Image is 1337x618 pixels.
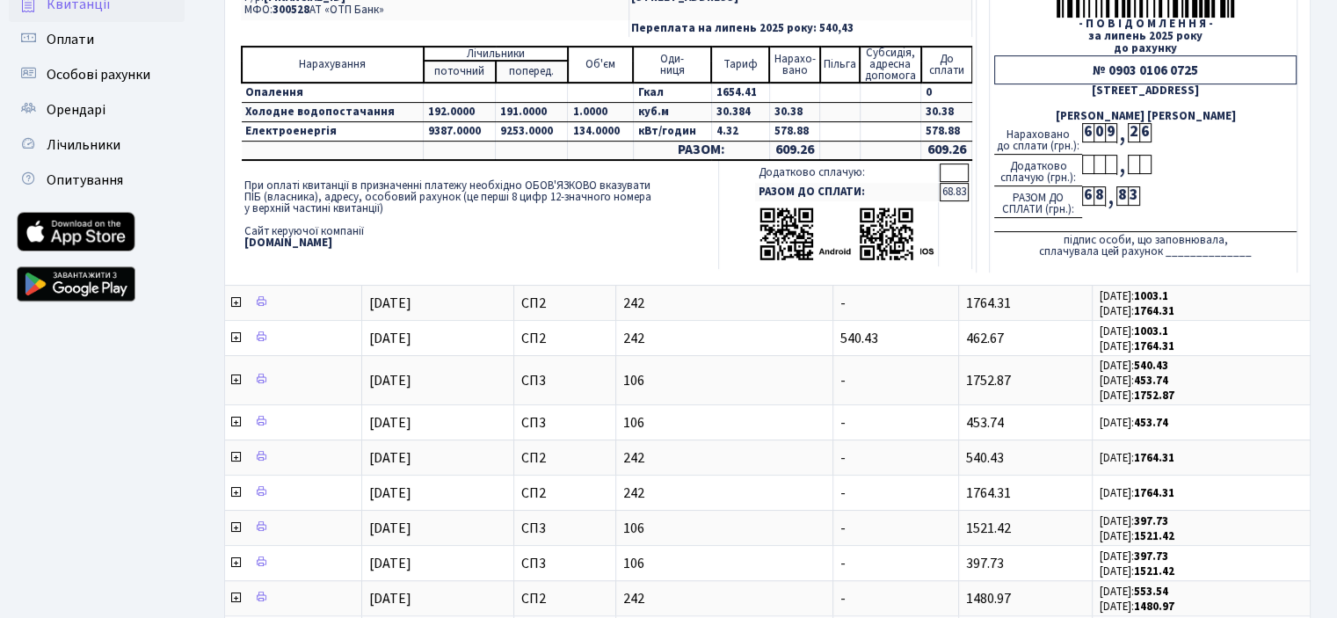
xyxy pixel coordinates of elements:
[633,142,769,160] td: РАЗОМ:
[1128,123,1139,142] div: 2
[369,554,411,573] span: [DATE]
[840,371,846,390] span: -
[244,235,332,251] b: [DOMAIN_NAME]
[1105,123,1116,142] div: 9
[1134,303,1174,319] b: 1764.31
[711,103,769,122] td: 30.384
[966,371,1011,390] span: 1752.87
[759,206,934,263] img: apps-qrcodes.png
[1134,450,1174,466] b: 1764.31
[369,589,411,608] span: [DATE]
[9,163,185,198] a: Опитування
[1100,528,1174,544] small: [DATE]:
[568,47,633,83] td: Об'єм
[1134,338,1174,354] b: 1764.31
[840,413,846,433] span: -
[1134,324,1168,339] b: 1003.1
[633,47,711,83] td: Оди- ниця
[1134,388,1174,404] b: 1752.87
[921,103,972,122] td: 30.38
[521,331,608,345] span: СП2
[966,413,1004,433] span: 453.74
[242,122,424,142] td: Електроенергія
[711,122,769,142] td: 4.32
[369,329,411,348] span: [DATE]
[47,30,94,49] span: Оплати
[966,329,1004,348] span: 462.67
[633,122,711,142] td: кВт/годин
[623,416,825,430] span: 106
[1094,123,1105,142] div: 0
[921,142,972,160] td: 609.26
[633,83,711,103] td: Гкал
[1134,288,1168,304] b: 1003.1
[623,331,825,345] span: 242
[840,554,846,573] span: -
[1134,513,1168,529] b: 397.73
[496,103,568,122] td: 191.0000
[1100,373,1168,389] small: [DATE]:
[1100,303,1174,319] small: [DATE]:
[994,55,1297,84] div: № 0903 0106 0725
[769,103,820,122] td: 30.38
[568,103,633,122] td: 1.0000
[521,486,608,500] span: СП2
[1100,324,1168,339] small: [DATE]:
[1100,338,1174,354] small: [DATE]:
[623,521,825,535] span: 106
[521,556,608,571] span: СП3
[521,416,608,430] span: СП3
[9,127,185,163] a: Лічильники
[521,374,608,388] span: СП3
[1100,288,1168,304] small: [DATE]:
[424,103,496,122] td: 192.0000
[1082,123,1094,142] div: 6
[1134,599,1174,614] b: 1480.97
[755,183,939,201] td: РАЗОМ ДО СПЛАТИ:
[1100,549,1168,564] small: [DATE]:
[623,556,825,571] span: 106
[840,329,878,348] span: 540.43
[1134,485,1174,501] b: 1764.31
[47,65,150,84] span: Особові рахунки
[921,47,972,83] td: До cплати
[369,294,411,313] span: [DATE]
[1100,513,1168,529] small: [DATE]:
[1134,358,1168,374] b: 540.43
[769,142,820,160] td: 609.26
[1094,186,1105,206] div: 8
[623,374,825,388] span: 106
[631,23,970,34] p: Переплата на липень 2025 року: 540,43
[1100,584,1168,600] small: [DATE]:
[241,161,718,269] td: При оплаті квитанції в призначенні платежу необхідно ОБОВ'ЯЗКОВО вказувати ПІБ (власника), адресу...
[369,371,411,390] span: [DATE]
[840,519,846,538] span: -
[496,122,568,142] td: 9253.0000
[840,294,846,313] span: -
[1105,186,1116,207] div: ,
[521,451,608,465] span: СП2
[940,183,969,201] td: 68.83
[47,171,123,190] span: Опитування
[1134,415,1168,431] b: 453.74
[1100,415,1168,431] small: [DATE]:
[424,122,496,142] td: 9387.0000
[1116,123,1128,143] div: ,
[623,592,825,606] span: 242
[994,155,1082,186] div: Додатково сплачую (грн.):
[242,103,424,122] td: Холодне водопостачання
[1116,155,1128,175] div: ,
[1134,549,1168,564] b: 397.73
[921,122,972,142] td: 578.88
[1100,563,1174,579] small: [DATE]:
[1100,358,1168,374] small: [DATE]:
[244,4,625,16] p: МФО: АТ «ОТП Банк»
[994,43,1297,55] div: до рахунку
[755,164,939,182] td: Додатково сплачую:
[840,589,846,608] span: -
[994,123,1082,155] div: Нараховано до сплати (грн.):
[521,296,608,310] span: СП2
[966,294,1011,313] span: 1764.31
[9,57,185,92] a: Особові рахунки
[840,483,846,503] span: -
